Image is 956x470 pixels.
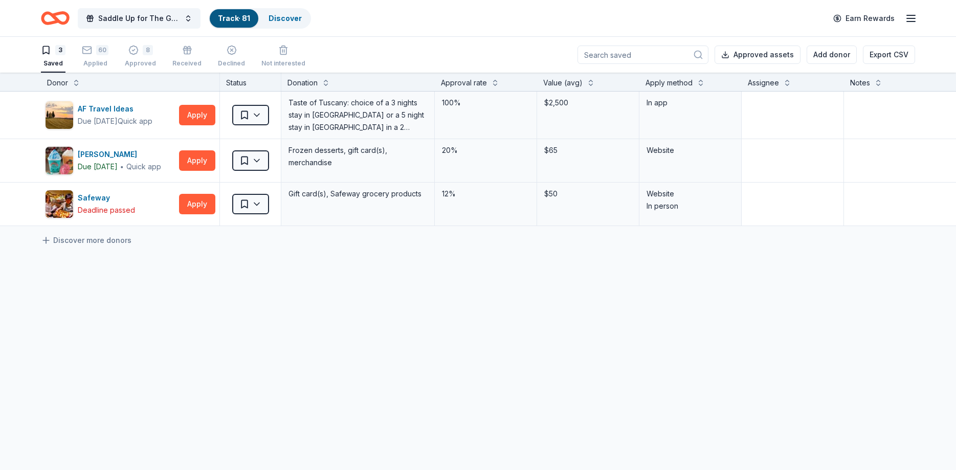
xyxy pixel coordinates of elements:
[126,162,161,172] div: Quick app
[748,77,779,89] div: Assignee
[441,77,487,89] div: Approval rate
[287,187,428,201] div: Gift card(s), Safeway grocery products
[45,101,175,129] button: Image for AF Travel IdeasAF Travel IdeasDue [DATE]Quick app
[78,115,118,127] div: Due [DATE]
[287,96,428,135] div: Taste of Tuscany: choice of a 3 nights stay in [GEOGRAPHIC_DATA] or a 5 night stay in [GEOGRAPHIC...
[807,46,857,64] button: Add donor
[269,14,302,23] a: Discover
[143,45,153,55] div: 8
[577,46,708,64] input: Search saved
[41,234,131,247] a: Discover more donors
[827,9,901,28] a: Earn Rewards
[41,41,65,73] button: 3Saved
[98,12,180,25] span: Saddle Up for The Guild
[218,59,245,68] div: Declined
[287,77,318,89] div: Donation
[46,190,73,218] img: Image for Safeway
[172,41,202,73] button: Received
[647,188,734,200] div: Website
[82,59,108,68] div: Applied
[543,77,583,89] div: Value (avg)
[78,148,161,161] div: [PERSON_NAME]
[543,143,633,158] div: $65
[46,147,73,174] img: Image for Bahama Buck's
[220,73,281,91] div: Status
[47,77,68,89] div: Donor
[287,143,428,170] div: Frozen desserts, gift card(s), merchandise
[78,161,118,173] div: Due [DATE]
[125,41,156,73] button: 8Approved
[715,46,801,64] button: Approved assets
[261,59,305,68] div: Not interested
[646,77,693,89] div: Apply method
[78,103,152,115] div: AF Travel Ideas
[179,105,215,125] button: Apply
[441,187,530,201] div: 12%
[172,59,202,68] div: Received
[41,6,70,30] a: Home
[647,97,734,109] div: In app
[179,150,215,171] button: Apply
[96,45,108,55] div: 60
[41,59,65,68] div: Saved
[45,190,175,218] button: Image for SafewaySafewayDeadline passed
[218,14,250,23] a: Track· 81
[82,41,108,73] button: 60Applied
[218,41,245,73] button: Declined
[55,45,65,55] div: 3
[125,59,156,68] div: Approved
[647,144,734,156] div: Website
[209,8,311,29] button: Track· 81Discover
[120,162,124,171] span: ∙
[543,96,633,110] div: $2,500
[850,77,870,89] div: Notes
[863,46,915,64] button: Export CSV
[78,8,201,29] button: Saddle Up for The Guild
[441,143,530,158] div: 20%
[46,101,73,129] img: Image for AF Travel Ideas
[78,204,135,216] div: Deadline passed
[78,192,135,204] div: Safeway
[647,200,734,212] div: In person
[179,194,215,214] button: Apply
[441,96,530,110] div: 100%
[543,187,633,201] div: $50
[45,146,175,175] button: Image for Bahama Buck's[PERSON_NAME]Due [DATE]∙Quick app
[261,41,305,73] button: Not interested
[118,116,152,126] div: Quick app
